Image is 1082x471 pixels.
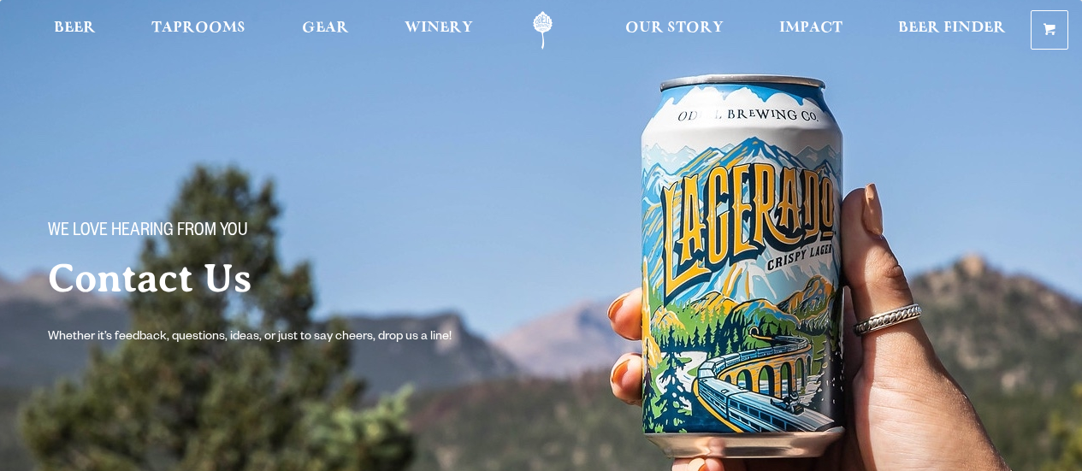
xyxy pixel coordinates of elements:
[887,11,1017,50] a: Beer Finder
[511,11,575,50] a: Odell Home
[393,11,484,50] a: Winery
[614,11,735,50] a: Our Story
[48,257,582,300] h2: Contact Us
[768,11,854,50] a: Impact
[779,21,843,35] span: Impact
[140,11,257,50] a: Taprooms
[302,21,349,35] span: Gear
[54,21,96,35] span: Beer
[898,21,1006,35] span: Beer Finder
[151,21,245,35] span: Taprooms
[291,11,360,50] a: Gear
[48,327,486,348] p: Whether it’s feedback, questions, ideas, or just to say cheers, drop us a line!
[405,21,473,35] span: Winery
[43,11,107,50] a: Beer
[625,21,724,35] span: Our Story
[48,221,248,244] span: We love hearing from you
